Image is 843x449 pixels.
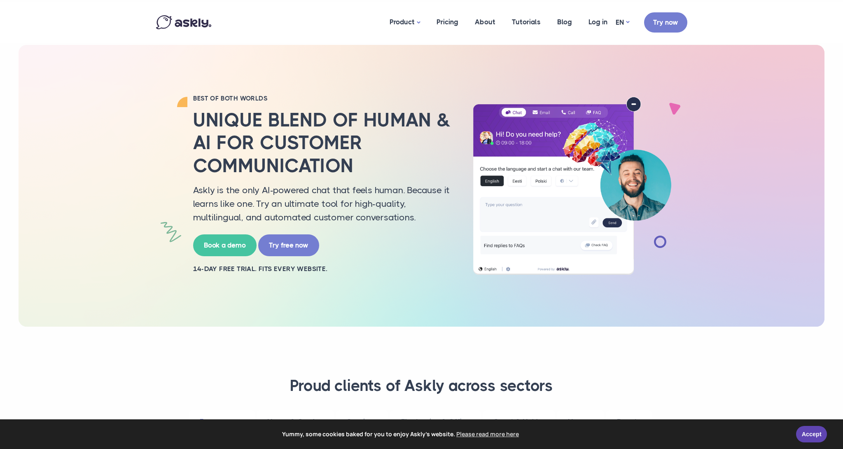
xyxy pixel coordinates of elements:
a: Blog [549,2,580,42]
a: E-commerce [189,410,255,433]
a: Horeca [557,410,604,433]
a: Electronics & Office [390,410,481,433]
h2: 14-day free trial. Fits every website. [193,264,453,274]
a: Sport & Hobby [483,410,555,433]
a: Product [381,2,428,43]
p: Askly is the only AI-powered chat that feels human. Because it learns like one. Try an ultimate t... [193,183,453,224]
a: Home & Garden [257,410,334,433]
a: Accept [796,426,827,442]
img: AI multilingual chat [465,97,679,275]
a: Beauty [606,410,652,433]
a: Book a demo [193,234,257,256]
a: Try free now [258,234,319,256]
h3: Proud clients of Askly across sectors [166,376,677,396]
a: EN [616,16,629,28]
a: Pricing [428,2,467,42]
span: Yummy, some cookies baked for you to enjoy Askly's website. [12,428,790,440]
a: Log in [580,2,616,42]
a: learn more about cookies [455,428,520,440]
a: Services [336,410,388,433]
h2: Unique blend of human & AI for customer communication [193,109,453,177]
a: Try now [644,12,687,33]
h2: BEST OF BOTH WORLDS [193,94,453,103]
img: Askly [156,15,211,29]
a: Tutorials [504,2,549,42]
a: About [467,2,504,42]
